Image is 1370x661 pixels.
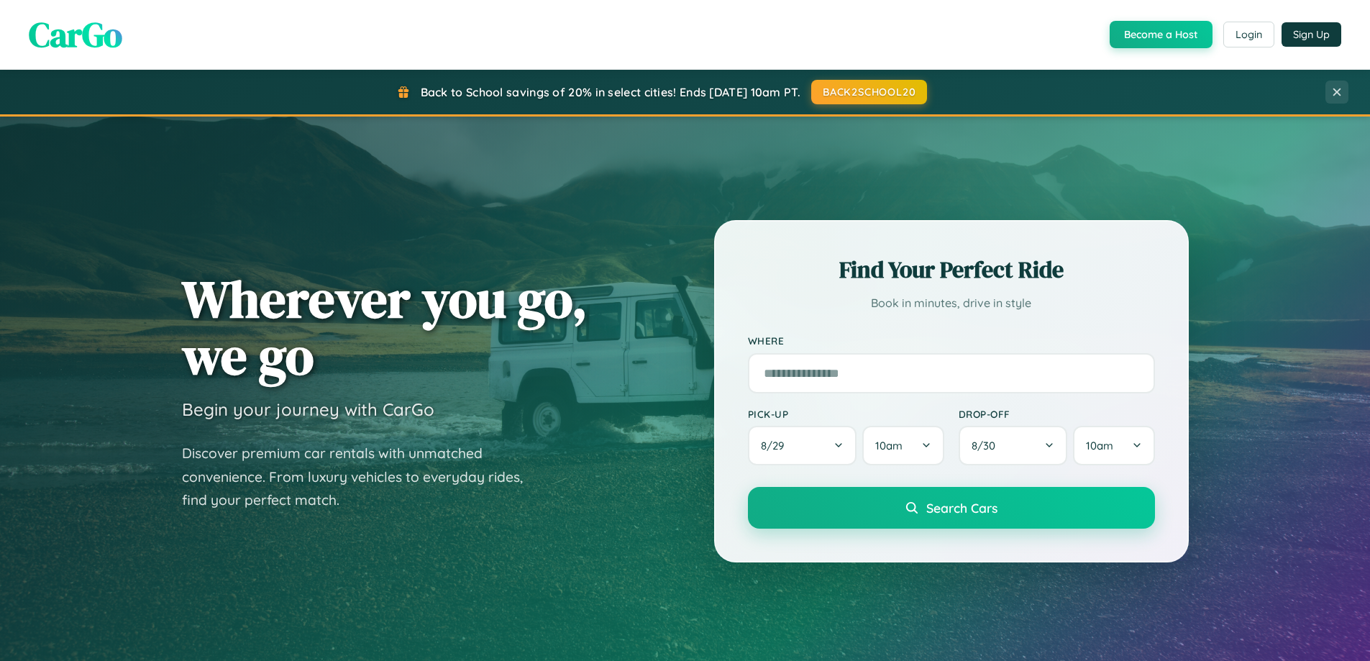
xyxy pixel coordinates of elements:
button: Login [1223,22,1274,47]
h2: Find Your Perfect Ride [748,254,1155,286]
label: Where [748,335,1155,347]
span: Search Cars [926,500,997,516]
span: 10am [875,439,903,452]
label: Pick-up [748,408,944,420]
button: Sign Up [1282,22,1341,47]
button: Search Cars [748,487,1155,529]
h3: Begin your journey with CarGo [182,398,434,420]
button: 10am [862,426,944,465]
span: Back to School savings of 20% in select cities! Ends [DATE] 10am PT. [421,85,800,99]
h1: Wherever you go, we go [182,270,588,384]
button: 8/29 [748,426,857,465]
span: CarGo [29,11,122,58]
span: 8 / 30 [972,439,1003,452]
label: Drop-off [959,408,1155,420]
button: Become a Host [1110,21,1213,48]
button: 8/30 [959,426,1068,465]
span: 10am [1086,439,1113,452]
button: BACK2SCHOOL20 [811,80,927,104]
p: Discover premium car rentals with unmatched convenience. From luxury vehicles to everyday rides, ... [182,442,542,512]
p: Book in minutes, drive in style [748,293,1155,314]
span: 8 / 29 [761,439,791,452]
button: 10am [1073,426,1154,465]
